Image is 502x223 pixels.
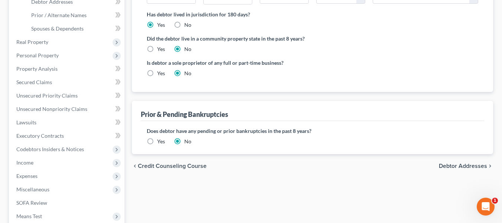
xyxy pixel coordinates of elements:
[10,76,124,89] a: Secured Claims
[147,10,478,18] label: Has debtor lived in jurisdiction for 180 days?
[439,163,487,169] span: Debtor Addresses
[141,110,228,119] div: Prior & Pending Bankruptcies
[16,79,52,85] span: Secured Claims
[157,138,165,145] label: Yes
[31,25,84,32] span: Spouses & Dependents
[132,163,207,169] button: chevron_left Credit Counseling Course
[16,200,47,206] span: SOFA Review
[10,62,124,76] a: Property Analysis
[16,146,84,152] span: Codebtors Insiders & Notices
[138,163,207,169] span: Credit Counseling Course
[157,70,165,77] label: Yes
[16,106,87,112] span: Unsecured Nonpriority Claims
[184,45,191,53] label: No
[132,163,138,169] i: chevron_left
[147,127,478,135] label: Does debtor have any pending or prior bankruptcies in the past 8 years?
[10,116,124,129] a: Lawsuits
[16,39,48,45] span: Real Property
[157,21,165,29] label: Yes
[492,198,498,204] span: 1
[16,52,59,58] span: Personal Property
[16,213,42,219] span: Means Test
[31,12,87,18] span: Prior / Alternate Names
[16,133,64,139] span: Executory Contracts
[10,196,124,210] a: SOFA Review
[147,59,309,67] label: Is debtor a sole proprietor of any full or part-time business?
[157,45,165,53] label: Yes
[10,129,124,143] a: Executory Contracts
[439,163,493,169] button: Debtor Addresses chevron_right
[25,9,124,22] a: Prior / Alternate Names
[16,66,58,72] span: Property Analysis
[147,35,478,42] label: Did the debtor live in a community property state in the past 8 years?
[487,163,493,169] i: chevron_right
[10,102,124,116] a: Unsecured Nonpriority Claims
[16,173,38,179] span: Expenses
[25,22,124,35] a: Spouses & Dependents
[16,119,36,125] span: Lawsuits
[16,159,33,166] span: Income
[10,89,124,102] a: Unsecured Priority Claims
[184,138,191,145] label: No
[184,21,191,29] label: No
[16,186,49,192] span: Miscellaneous
[477,198,495,216] iframe: Intercom live chat
[184,70,191,77] label: No
[16,92,78,99] span: Unsecured Priority Claims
